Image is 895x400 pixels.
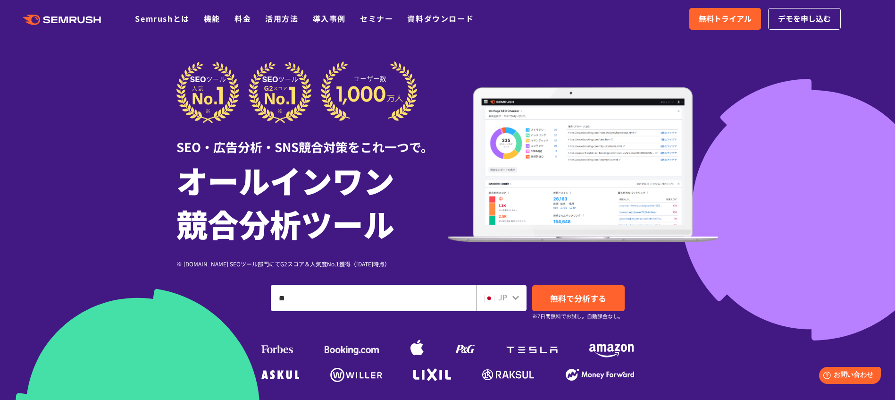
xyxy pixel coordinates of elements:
a: 活用方法 [265,13,298,24]
span: 無料で分析する [550,292,606,304]
a: セミナー [360,13,393,24]
a: 機能 [204,13,220,24]
div: ※ [DOMAIN_NAME] SEOツール部門にてG2スコア＆人気度No.1獲得（[DATE]時点） [176,259,448,268]
a: Semrushとは [135,13,189,24]
input: ドメイン、キーワードまたはURLを入力してください [271,285,476,311]
span: デモを申し込む [778,13,831,25]
iframe: Help widget launcher [811,363,885,390]
a: 無料で分析する [532,285,625,311]
h1: オールインワン 競合分析ツール [176,158,448,245]
a: 導入事例 [313,13,346,24]
a: 料金 [234,13,251,24]
a: デモを申し込む [768,8,841,30]
span: JP [498,291,507,303]
span: 無料トライアル [699,13,752,25]
a: 資料ダウンロード [407,13,474,24]
a: 無料トライアル [689,8,761,30]
div: SEO・広告分析・SNS競合対策をこれ一つで。 [176,123,448,156]
small: ※7日間無料でお試し。自動課金なし。 [532,312,623,321]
